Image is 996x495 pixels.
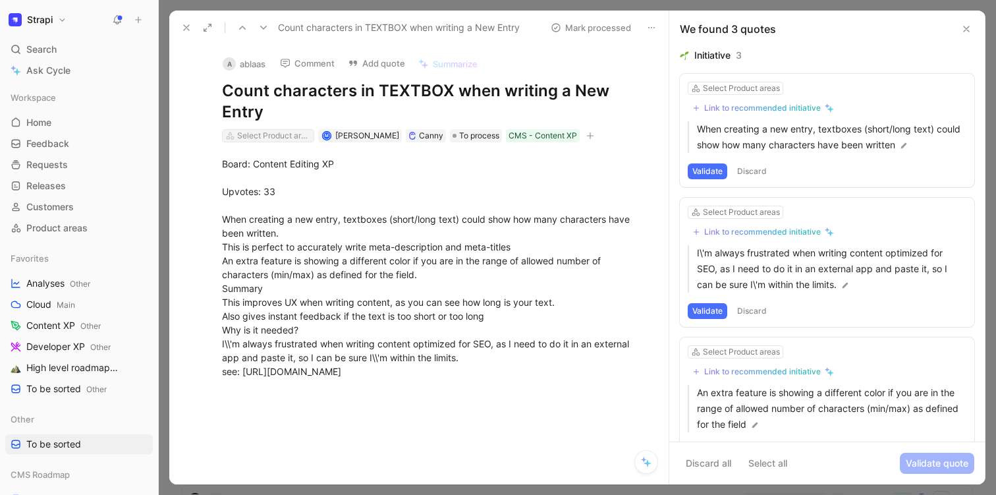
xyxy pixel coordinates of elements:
span: Workspace [11,91,56,104]
span: High level roadmap [26,361,122,375]
a: AnalysesOther [5,274,153,293]
p: An extra feature is showing a different color if you are in the range of allowed number of charac... [697,385,966,432]
button: Mark processed [545,18,637,37]
div: M [323,132,330,139]
span: Cloud [26,298,75,312]
span: Main [57,300,75,310]
button: Validate [688,303,727,319]
button: Add quote [342,54,411,73]
span: To process [459,129,499,142]
button: Link to recommended initiative [688,224,839,240]
h1: Count characters in TEXTBOX when writing a New Entry [222,80,644,123]
div: a [223,57,236,71]
div: OtherTo be sorted [5,409,153,454]
span: Other [90,342,111,352]
img: Strapi [9,13,22,26]
div: Link to recommended initiative [704,103,821,113]
button: Link to recommended initiative [688,364,839,380]
p: When creating a new entry, textboxes (short/long text) could show how many characters have been w... [697,121,966,153]
div: Other [5,409,153,429]
p: I\'m always frustrated when writing content optimized for SEO, as I need to do it in an external ... [697,245,966,293]
img: pen.svg [899,141,908,150]
div: Select Product areas [703,206,780,219]
span: Content XP [26,319,101,333]
button: Link to recommended initiative [688,100,839,116]
span: [PERSON_NAME] [335,131,399,140]
button: Validate [688,163,727,179]
img: ⛰️ [11,363,21,373]
a: To be sortedOther [5,379,153,399]
div: CMS Roadmap [5,465,153,484]
button: Validate quote [900,453,974,474]
a: Home [5,113,153,132]
button: Discard [733,163,771,179]
button: aablaas [217,54,271,74]
div: Link to recommended initiative [704,366,821,377]
button: Discard all [680,453,737,474]
span: Other [86,384,107,394]
span: Search [26,42,57,57]
a: Customers [5,197,153,217]
span: Customers [26,200,74,214]
div: Board: Content Editing XP Upvotes: 33 When creating a new entry, textboxes (short/long text) coul... [222,157,644,378]
a: Ask Cycle [5,61,153,80]
a: CloudMain [5,295,153,314]
div: Select Product areas [703,82,780,95]
span: Ask Cycle [26,63,70,78]
a: Content XPOther [5,316,153,335]
img: pen.svg [841,281,850,290]
div: Select Product areas [237,129,311,142]
button: Discard [733,303,771,319]
button: Summarize [412,55,484,73]
span: Count characters in TEXTBOX when writing a New Entry [278,20,520,36]
div: We found 3 quotes [680,21,776,37]
div: Search [5,40,153,59]
div: Workspace [5,88,153,107]
div: CMS - Content XP [509,129,577,142]
button: StrapiStrapi [5,11,70,29]
span: Other [11,413,34,426]
button: Select all [742,453,793,474]
span: Releases [26,179,66,192]
span: Home [26,116,51,129]
span: To be sorted [26,438,81,451]
span: To be sorted [26,382,107,396]
div: Select Product areas [703,345,780,359]
span: Feedback [26,137,69,150]
div: Link to recommended initiative [704,227,821,237]
button: Comment [274,54,341,73]
button: ⛰️ [8,360,24,376]
a: Product areas [5,218,153,238]
img: pen.svg [750,421,760,430]
img: 🌱 [680,51,689,60]
a: Feedback [5,134,153,154]
span: Analyses [26,277,90,291]
span: Product areas [26,221,88,235]
a: To be sorted [5,434,153,454]
span: Other [70,279,90,289]
div: Initiative [694,47,731,63]
span: Requests [26,158,68,171]
span: Summarize [433,58,478,70]
span: CMS Roadmap [11,468,70,481]
span: Favorites [11,252,49,265]
div: Canny [419,129,443,142]
a: Requests [5,155,153,175]
div: To process [450,129,502,142]
span: Developer XP [26,340,111,354]
a: Developer XPOther [5,337,153,357]
div: Favorites [5,248,153,268]
a: Releases [5,176,153,196]
h1: Strapi [27,14,53,26]
span: Other [80,321,101,331]
div: 3 [736,47,742,63]
a: ⛰️High level roadmapOther [5,358,153,378]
